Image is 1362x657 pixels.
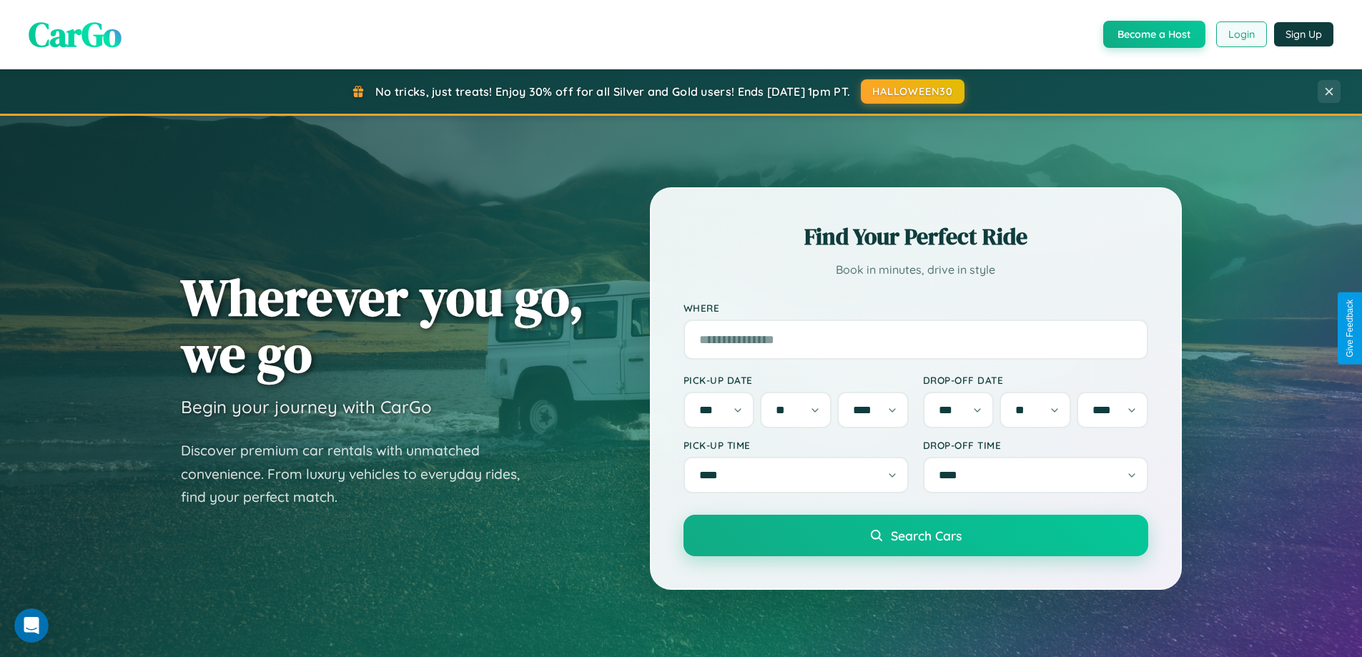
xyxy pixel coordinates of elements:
[1274,22,1333,46] button: Sign Up
[375,84,850,99] span: No tricks, just treats! Enjoy 30% off for all Silver and Gold users! Ends [DATE] 1pm PT.
[684,374,909,386] label: Pick-up Date
[1103,21,1205,48] button: Become a Host
[29,11,122,58] span: CarGo
[181,396,432,418] h3: Begin your journey with CarGo
[1345,300,1355,357] div: Give Feedback
[923,374,1148,386] label: Drop-off Date
[1216,21,1267,47] button: Login
[684,221,1148,252] h2: Find Your Perfect Ride
[684,515,1148,556] button: Search Cars
[181,269,584,382] h1: Wherever you go, we go
[684,302,1148,314] label: Where
[14,608,49,643] iframe: Intercom live chat
[923,439,1148,451] label: Drop-off Time
[861,79,964,104] button: HALLOWEEN30
[684,260,1148,280] p: Book in minutes, drive in style
[891,528,962,543] span: Search Cars
[181,439,538,509] p: Discover premium car rentals with unmatched convenience. From luxury vehicles to everyday rides, ...
[684,439,909,451] label: Pick-up Time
